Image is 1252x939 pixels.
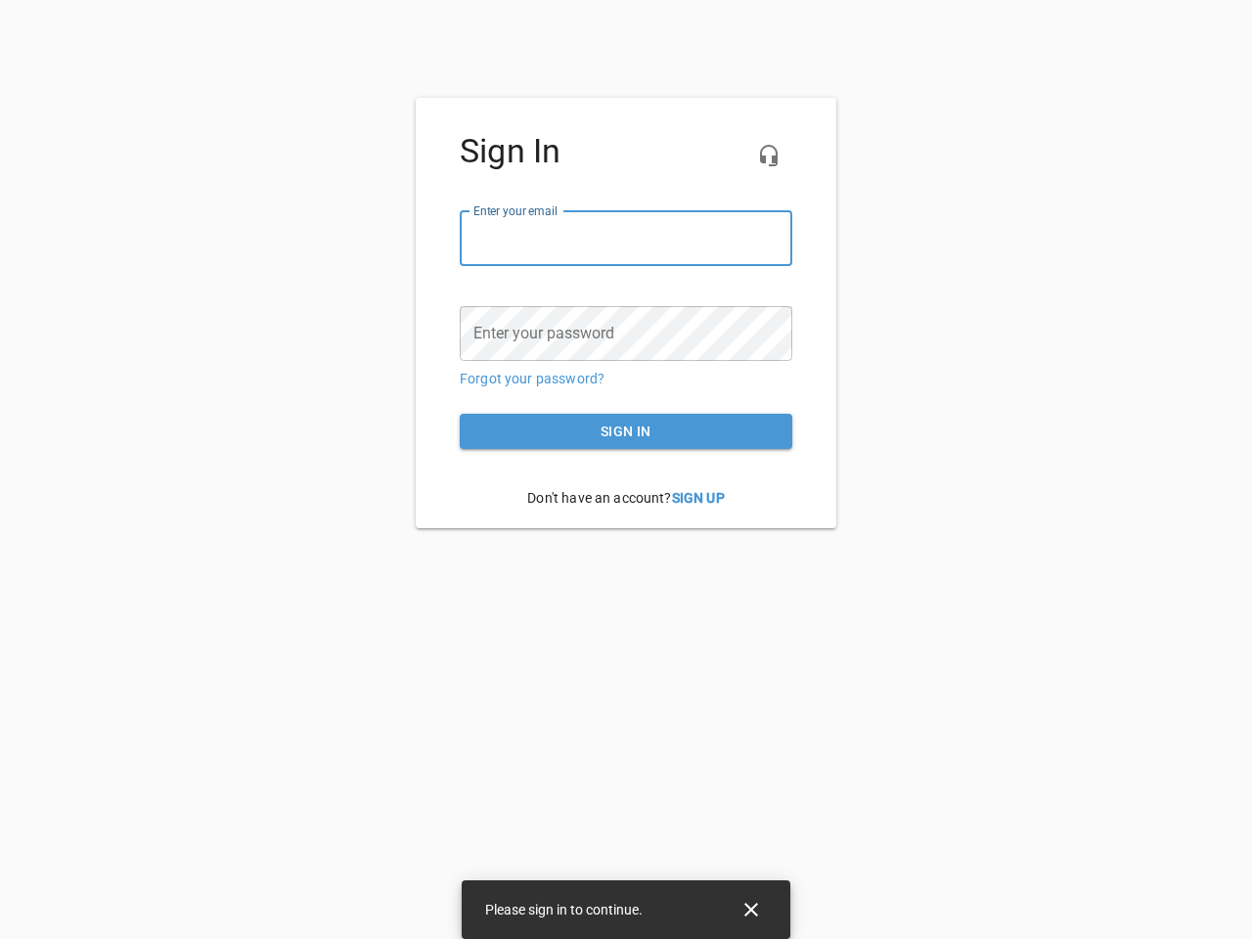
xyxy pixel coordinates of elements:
a: Sign Up [672,490,725,506]
h4: Sign In [460,132,792,171]
button: Close [728,886,775,933]
span: Sign in [475,420,777,444]
button: Sign in [460,414,792,450]
p: Don't have an account? [460,473,792,523]
span: Please sign in to continue. [485,902,643,917]
iframe: Chat [825,220,1237,924]
a: Forgot your password? [460,371,604,386]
